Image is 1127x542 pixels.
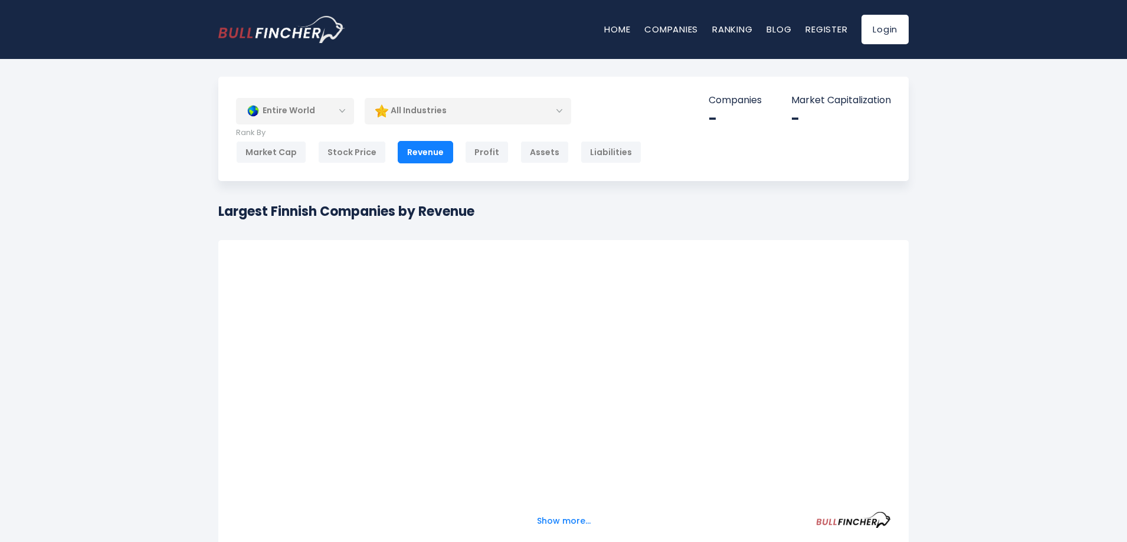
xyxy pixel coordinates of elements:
[218,16,345,43] a: Go to homepage
[581,141,641,163] div: Liabilities
[791,94,891,107] p: Market Capitalization
[218,16,345,43] img: bullfincher logo
[218,202,474,221] h1: Largest Finnish Companies by Revenue
[365,97,571,124] div: All Industries
[644,23,698,35] a: Companies
[805,23,847,35] a: Register
[861,15,909,44] a: Login
[709,94,762,107] p: Companies
[236,128,641,138] p: Rank By
[712,23,752,35] a: Ranking
[398,141,453,163] div: Revenue
[530,511,598,531] button: Show more...
[318,141,386,163] div: Stock Price
[791,110,891,128] div: -
[236,141,306,163] div: Market Cap
[520,141,569,163] div: Assets
[604,23,630,35] a: Home
[465,141,509,163] div: Profit
[766,23,791,35] a: Blog
[236,97,354,124] div: Entire World
[709,110,762,128] div: -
